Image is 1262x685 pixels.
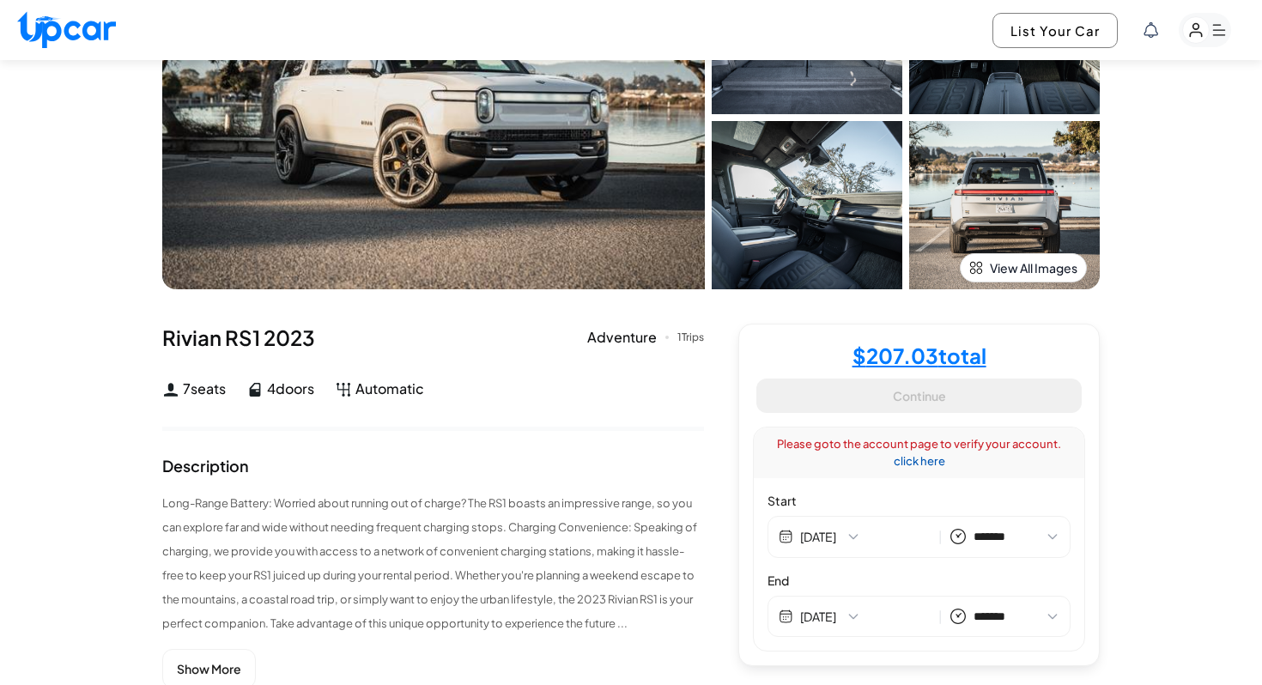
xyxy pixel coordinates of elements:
[183,379,226,399] span: 7 seats
[768,492,1071,509] label: Start
[777,437,1061,468] span: Please goto the account page to verify your account.
[712,121,902,289] img: Car Image 3
[162,458,249,474] div: Description
[768,572,1071,589] label: End
[992,13,1118,48] button: List Your Car
[800,608,931,625] button: [DATE]
[960,253,1087,282] button: View All Images
[17,11,116,48] img: Upcar Logo
[162,491,704,635] p: Long-Range Battery: Worried about running out of charge? The RS1 boasts an impressive range, so y...
[355,379,424,399] span: Automatic
[162,324,704,351] div: Rivian RS1 2023
[852,345,986,366] h4: $ 207.03 total
[938,527,943,547] span: |
[990,259,1077,276] span: View All Images
[756,379,1082,413] button: Continue
[800,528,931,545] button: [DATE]
[909,121,1100,289] img: Car Image 4
[267,379,314,399] span: 4 doors
[938,607,943,627] span: |
[677,332,704,342] div: 1 Trips
[969,261,983,275] img: view-all
[894,454,945,468] a: click here
[587,327,669,348] div: Adventure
